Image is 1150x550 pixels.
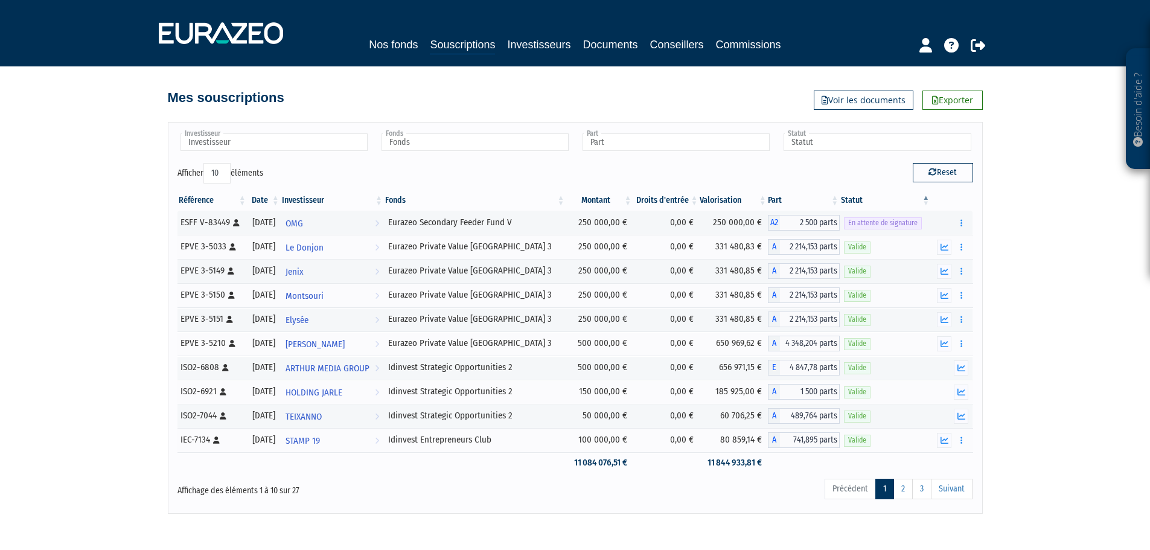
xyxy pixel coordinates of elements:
[780,360,840,376] span: 4 847,78 parts
[286,285,324,307] span: Montsouri
[700,259,768,283] td: 331 480,85 €
[768,408,840,424] div: A - Idinvest Strategic Opportunities 2
[229,243,236,251] i: [Français] Personne physique
[507,36,570,53] a: Investisseurs
[388,337,561,350] div: Eurazeo Private Value [GEOGRAPHIC_DATA] 3
[281,259,384,283] a: Jenix
[281,235,384,259] a: Le Donjon
[286,382,342,404] span: HOLDING JARLE
[566,283,633,307] td: 250 000,00 €
[168,91,284,105] h4: Mes souscriptions
[583,36,638,53] a: Documents
[768,432,840,448] div: A - Idinvest Entrepreneurs Club
[875,479,894,499] a: 1
[716,36,781,53] a: Commissions
[281,283,384,307] a: Montsouri
[281,307,384,331] a: Elysée
[388,385,561,398] div: Idinvest Strategic Opportunities 2
[375,406,379,428] i: Voir l'investisseur
[768,408,780,424] span: A
[700,307,768,331] td: 331 480,85 €
[700,283,768,307] td: 331 480,85 €
[768,215,780,231] span: A2
[566,259,633,283] td: 250 000,00 €
[700,452,768,473] td: 11 844 933,81 €
[840,190,931,211] th: Statut : activer pour trier la colonne par ordre d&eacute;croissant
[844,241,870,253] span: Valide
[252,240,276,253] div: [DATE]
[768,360,780,376] span: E
[388,264,561,277] div: Eurazeo Private Value [GEOGRAPHIC_DATA] 3
[768,239,840,255] div: A - Eurazeo Private Value Europe 3
[768,287,840,303] div: A - Eurazeo Private Value Europe 3
[700,356,768,380] td: 656 971,15 €
[252,361,276,374] div: [DATE]
[700,404,768,428] td: 60 706,25 €
[252,313,276,325] div: [DATE]
[177,163,263,184] label: Afficher éléments
[252,289,276,301] div: [DATE]
[248,190,281,211] th: Date: activer pour trier la colonne par ordre croissant
[780,432,840,448] span: 741,895 parts
[650,36,704,53] a: Conseillers
[700,211,768,235] td: 250 000,00 €
[252,433,276,446] div: [DATE]
[633,428,700,452] td: 0,00 €
[286,309,308,331] span: Elysée
[780,215,840,231] span: 2 500 parts
[633,259,700,283] td: 0,00 €
[180,337,243,350] div: EPVE 3-5210
[252,337,276,350] div: [DATE]
[768,384,780,400] span: A
[388,409,561,422] div: Idinvest Strategic Opportunities 2
[375,357,379,380] i: Voir l'investisseur
[566,211,633,235] td: 250 000,00 €
[286,333,345,356] span: [PERSON_NAME]
[780,287,840,303] span: 2 214,153 parts
[252,264,276,277] div: [DATE]
[768,360,840,376] div: E - Idinvest Strategic Opportunities 2
[375,285,379,307] i: Voir l'investisseur
[252,216,276,229] div: [DATE]
[281,331,384,356] a: [PERSON_NAME]
[844,217,922,229] span: En attente de signature
[180,289,243,301] div: EPVE 3-5150
[768,287,780,303] span: A
[388,216,561,229] div: Eurazeo Secondary Feeder Fund V
[384,190,566,211] th: Fonds: activer pour trier la colonne par ordre croissant
[180,433,243,446] div: IEC-7134
[566,404,633,428] td: 50 000,00 €
[566,331,633,356] td: 500 000,00 €
[281,211,384,235] a: OMG
[844,290,870,301] span: Valide
[375,213,379,235] i: Voir l'investisseur
[286,237,324,259] span: Le Donjon
[159,22,283,44] img: 1732889491-logotype_eurazeo_blanc_rvb.png
[768,312,780,327] span: A
[700,331,768,356] td: 650 969,62 €
[286,261,304,283] span: Jenix
[286,357,369,380] span: ARTHUR MEDIA GROUP
[913,163,973,182] button: Reset
[912,479,931,499] a: 3
[700,190,768,211] th: Valorisation: activer pour trier la colonne par ordre croissant
[177,478,499,497] div: Affichage des éléments 1 à 10 sur 27
[369,36,418,53] a: Nos fonds
[768,432,780,448] span: A
[633,190,700,211] th: Droits d'entrée: activer pour trier la colonne par ordre croissant
[768,312,840,327] div: A - Eurazeo Private Value Europe 3
[180,361,243,374] div: ISO2-6808
[633,404,700,428] td: 0,00 €
[286,430,320,452] span: STAMP 19
[375,309,379,331] i: Voir l'investisseur
[931,479,973,499] a: Suivant
[228,292,235,299] i: [Français] Personne physique
[844,386,870,398] span: Valide
[203,163,231,184] select: Afficheréléments
[700,380,768,404] td: 185 925,00 €
[226,316,233,323] i: [Français] Personne physique
[252,385,276,398] div: [DATE]
[844,411,870,422] span: Valide
[220,388,226,395] i: [Français] Personne physique
[252,409,276,422] div: [DATE]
